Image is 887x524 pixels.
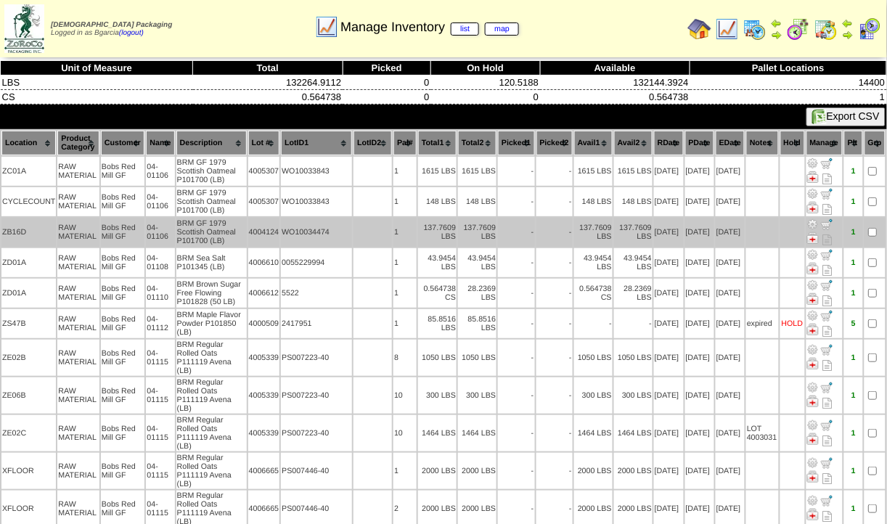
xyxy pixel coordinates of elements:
td: [DATE] [685,377,714,414]
td: 148 LBS [614,187,653,216]
td: 43.9454 LBS [574,248,613,277]
td: [DATE] [716,453,745,489]
td: BRM Regular Rolled Oats P111119 Avena (LB) [176,340,247,376]
img: Move [821,310,833,322]
td: BRM Maple Flavor Powder P101850 (LB) [176,309,247,338]
td: - [498,415,534,451]
img: Manage Hold [807,232,819,244]
td: - [536,309,573,338]
th: LotID2 [353,131,392,155]
a: list [451,22,479,36]
td: 1 [393,248,417,277]
td: BRM Regular Rolled Oats P111119 Avena (LB) [176,377,247,414]
th: Name [146,131,174,155]
span: Manage Inventory [340,20,519,35]
td: BRM GF 1979 Scottish Oatmeal P101700 (LB) [176,218,247,247]
img: Manage Hold [807,358,819,369]
td: 1050 LBS [458,340,496,376]
td: [DATE] [685,415,714,451]
td: BRM Sea Salt P101345 (LB) [176,248,247,277]
img: arrowright.gif [771,29,782,41]
td: 85.8516 LBS [418,309,457,338]
img: arrowright.gif [842,29,854,41]
td: 120.5188 [431,75,541,90]
td: 0.564738 CS [418,279,457,308]
img: Move [821,218,833,230]
td: - [536,187,573,216]
td: RAW MATERIAL [57,279,99,308]
td: RAW MATERIAL [57,157,99,186]
td: 1050 LBS [418,340,457,376]
img: Adjust [807,188,819,200]
td: 1464 LBS [574,415,613,451]
td: [DATE] [716,309,745,338]
td: - [536,340,573,376]
td: 2417951 [281,309,352,338]
img: Manage Hold [807,263,819,274]
td: RAW MATERIAL [57,248,99,277]
td: 43.9454 LBS [614,248,653,277]
i: Note [823,360,833,371]
td: RAW MATERIAL [57,309,99,338]
td: 1 [393,187,417,216]
td: 4005307 [248,157,280,186]
td: [DATE] [685,279,714,308]
td: 85.8516 LBS [458,309,496,338]
td: 4005339 [248,415,280,451]
td: BRM Brown Sugar Free Flowing P101828 (50 LB) [176,279,247,308]
td: [DATE] [716,279,745,308]
th: LotID1 [281,131,352,155]
td: PS007223-40 [281,340,352,376]
td: RAW MATERIAL [57,415,99,451]
td: ZD01A [1,248,56,277]
td: 137.7609 LBS [574,218,613,247]
img: Manage Hold [807,202,819,213]
td: Bobs Red Mill GF [101,157,145,186]
td: ZC01A [1,157,56,186]
td: 137.7609 LBS [418,218,457,247]
td: Bobs Red Mill GF [101,453,145,489]
td: [DATE] [716,157,745,186]
th: Picked1 [498,131,534,155]
td: Bobs Red Mill GF [101,248,145,277]
td: [DATE] [654,248,684,277]
td: 4004124 [248,218,280,247]
td: [DATE] [716,340,745,376]
td: [DATE] [685,309,714,338]
img: Move [821,249,833,261]
th: Pallet Locations [690,61,887,75]
th: Total2 [458,131,496,155]
td: 137.7609 LBS [614,218,653,247]
img: Adjust [807,249,819,261]
td: - [536,377,573,414]
td: 43.9454 LBS [458,248,496,277]
td: 43.9454 LBS [418,248,457,277]
td: BRM Regular Rolled Oats P111119 Avena (LB) [176,453,247,489]
td: - [498,309,534,338]
th: Avail1 [574,131,613,155]
td: 1615 LBS [418,157,457,186]
td: - [498,377,534,414]
th: Avail2 [614,131,653,155]
td: Bobs Red Mill GF [101,340,145,376]
img: Manage Hold [807,433,819,445]
th: Pal# [393,131,417,155]
td: [DATE] [716,248,745,277]
td: LBS [1,75,193,90]
img: Manage Hold [807,324,819,335]
a: map [485,22,519,36]
th: Available [540,61,690,75]
td: RAW MATERIAL [57,340,99,376]
th: Product Category [57,131,99,155]
td: 04-01115 [146,340,174,376]
td: 1464 LBS [614,415,653,451]
img: excel.gif [812,110,827,124]
td: 1 [393,279,417,308]
td: 4005339 [248,377,280,414]
img: Move [821,157,833,169]
div: 1 [845,197,862,206]
td: 148 LBS [458,187,496,216]
img: Adjust [807,344,819,356]
td: 1 [393,157,417,186]
i: Note [823,295,833,306]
